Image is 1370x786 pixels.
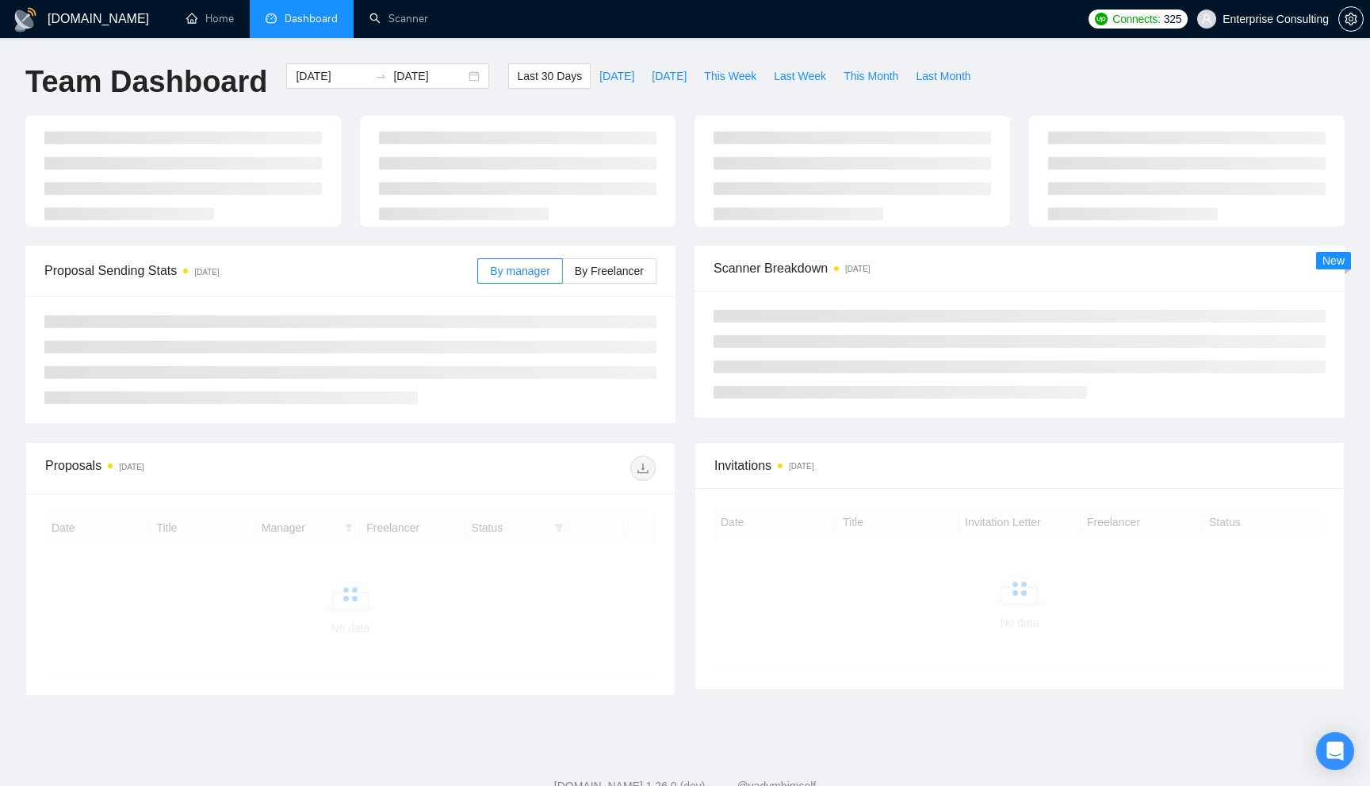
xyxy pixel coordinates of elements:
span: dashboard [266,13,277,24]
time: [DATE] [119,463,144,471]
button: [DATE] [643,63,695,89]
span: 325 [1164,10,1181,28]
span: Dashboard [285,12,338,25]
time: [DATE] [194,268,219,277]
button: [DATE] [591,63,643,89]
span: Last 30 Days [517,67,582,85]
span: Invitations [714,456,1325,475]
span: Scanner Breakdown [714,258,1326,278]
a: homeHome [186,12,234,25]
div: Open Intercom Messenger [1316,732,1354,770]
input: Start date [296,67,368,85]
img: logo [13,7,38,32]
button: Last Month [907,63,979,89]
span: Last Month [916,67,970,85]
span: Proposal Sending Stats [44,261,477,280]
a: searchScanner [369,12,428,25]
span: By manager [490,265,549,277]
span: swap-right [374,70,387,82]
div: Proposals [45,456,350,481]
button: Last 30 Days [508,63,591,89]
img: upwork-logo.png [1095,13,1108,25]
span: [DATE] [599,67,634,85]
span: [DATE] [652,67,687,85]
span: setting [1339,13,1363,25]
span: to [374,70,387,82]
span: This Month [844,67,898,85]
time: [DATE] [845,265,870,273]
button: This Week [695,63,765,89]
span: Last Week [774,67,826,85]
span: By Freelancer [575,265,644,277]
button: This Month [835,63,907,89]
button: setting [1338,6,1364,32]
span: New [1322,254,1345,267]
span: Connects: [1112,10,1160,28]
time: [DATE] [789,462,813,471]
a: setting [1338,13,1364,25]
h1: Team Dashboard [25,63,267,101]
input: End date [393,67,465,85]
span: This Week [704,67,756,85]
span: user [1201,13,1212,25]
button: Last Week [765,63,835,89]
